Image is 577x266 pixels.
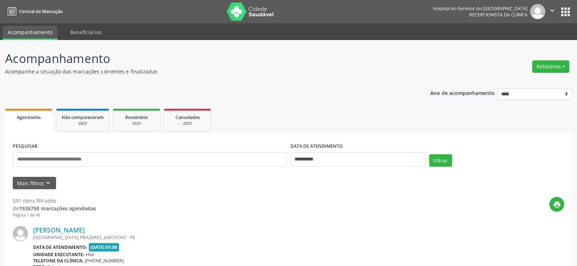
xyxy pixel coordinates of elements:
[430,88,495,97] p: Ano de acompanhamento
[33,244,87,250] b: Data de atendimento:
[17,114,41,120] span: Agendados
[13,197,96,205] div: 591 itens filtrados
[65,26,107,39] a: Beneficiários
[44,179,52,187] i: keyboard_arrow_down
[549,197,564,212] button: print
[553,201,561,209] i: print
[33,258,83,264] b: Telefone da clínica:
[530,4,545,19] img: img
[33,226,85,234] a: [PERSON_NAME]
[33,234,455,241] div: [GEOGRAPHIC_DATA], PRAZERES, JABOATAO - PE
[5,49,402,68] p: Acompanhamento
[19,205,96,212] strong: 1926758 marcações agendadas
[532,60,569,73] button: Relatórios
[559,5,572,18] button: apps
[169,121,206,126] div: 2025
[5,5,63,17] a: Central de Marcação
[469,12,527,18] span: Recepcionista da clínica
[13,226,28,241] img: img
[125,114,148,120] span: Resolvidos
[433,5,527,12] div: Hospital do Servidor do [GEOGRAPHIC_DATA]
[62,121,104,126] div: 2025
[545,4,559,19] button: 
[33,251,84,258] b: Unidade executante:
[5,68,402,75] p: Acompanhe a situação das marcações correntes e finalizadas
[13,177,56,190] button: Mais filtroskeyboard_arrow_down
[175,114,200,120] span: Cancelados
[86,251,94,258] span: Hse
[19,8,63,15] span: Central de Marcação
[13,205,96,212] div: de
[89,243,119,251] span: [DATE] 07:00
[429,154,452,167] button: Filtrar
[62,114,104,120] span: Não compareceram
[85,258,124,264] span: [PHONE_NUMBER]
[118,121,155,126] div: 2025
[548,7,556,15] i: 
[3,26,58,40] a: Acompanhamento
[13,212,96,218] div: Página 1 de 40
[13,141,37,152] label: PESQUISAR
[291,141,343,152] label: DATA DE ATENDIMENTO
